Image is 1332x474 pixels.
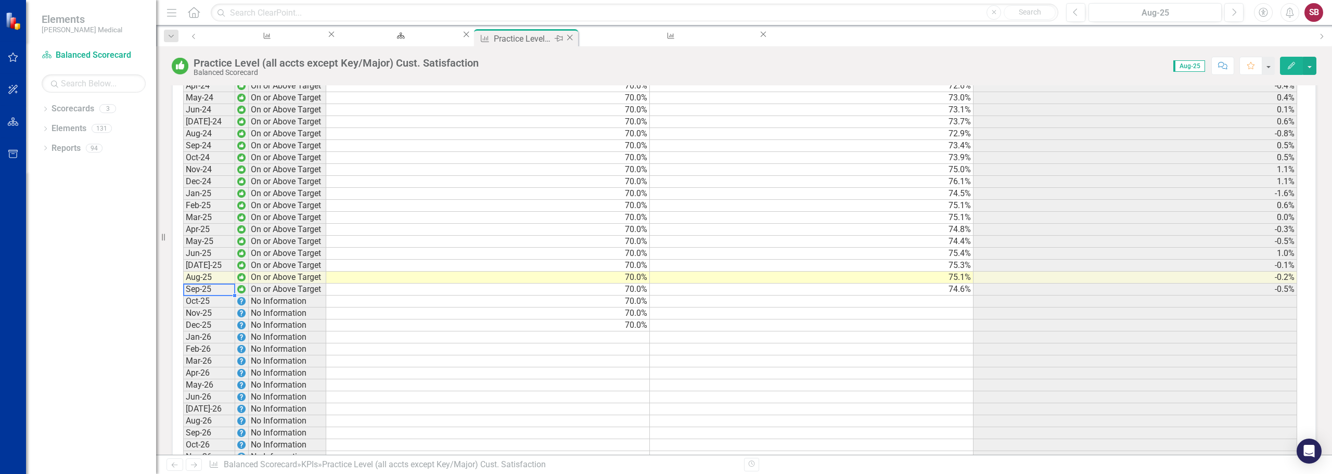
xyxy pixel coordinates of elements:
td: 70.0% [326,236,650,248]
img: EPrye+mTK9pvt+TU27aWpTKctATH3YPfOpp6JwpcOnVRu8ICjoSzQQ4ga9ifFOM3l6IArfXMrAt88bUovrqVHL8P7rjhUPFG0... [237,381,246,389]
td: Sep-26 [183,427,235,439]
td: 74.5% [650,188,974,200]
td: Nov-26 [183,451,235,463]
a: Balanced Scorecard [42,49,146,61]
img: wc+mapt77TOUwAAAABJRU5ErkJggg== [237,249,246,258]
td: 1.1% [974,164,1297,176]
td: Oct-24 [183,152,235,164]
td: Aug-26 [183,415,235,427]
td: 0.5% [974,152,1297,164]
td: [DATE]-24 [183,116,235,128]
td: 75.4% [650,248,974,260]
td: No Information [249,451,326,463]
div: Practice Level (all accts except Key/Major) Cust. Satisfaction [194,57,479,69]
td: Sep-25 [183,284,235,296]
td: Apr-24 [183,80,235,92]
td: 72.6% [650,80,974,92]
td: 0.4% [974,92,1297,104]
td: Aug-24 [183,128,235,140]
span: Aug-25 [1173,60,1205,72]
td: Jan-26 [183,331,235,343]
td: Nov-24 [183,164,235,176]
img: wc+mapt77TOUwAAAABJRU5ErkJggg== [237,237,246,246]
td: No Information [249,439,326,451]
img: wc+mapt77TOUwAAAABJRU5ErkJggg== [237,142,246,150]
td: 70.0% [326,176,650,188]
img: EPrye+mTK9pvt+TU27aWpTKctATH3YPfOpp6JwpcOnVRu8ICjoSzQQ4ga9ifFOM3l6IArfXMrAt88bUovrqVHL8P7rjhUPFG0... [237,309,246,317]
div: 3 [99,105,116,113]
td: 70.0% [326,128,650,140]
td: On or Above Target [249,284,326,296]
td: 0.0% [974,212,1297,224]
img: wc+mapt77TOUwAAAABJRU5ErkJggg== [237,165,246,174]
td: Nov-25 [183,308,235,319]
td: 70.0% [326,140,650,152]
td: On or Above Target [249,104,326,116]
td: 70.0% [326,164,650,176]
td: On or Above Target [249,272,326,284]
button: Search [1004,5,1056,20]
div: Practice Level (all accts except Key/Major) Cust. Satisfaction [494,32,552,45]
div: SB [1304,3,1323,22]
td: On or Above Target [249,176,326,188]
img: wc+mapt77TOUwAAAABJRU5ErkJggg== [237,213,246,222]
span: Search [1019,8,1041,16]
td: May-26 [183,379,235,391]
td: 0.5% [974,140,1297,152]
td: -0.2% [974,272,1297,284]
td: 75.3% [650,260,974,272]
div: » » [209,459,736,471]
td: On or Above Target [249,260,326,272]
div: Balanced Scorecard Welcome Page [346,39,452,52]
img: EPrye+mTK9pvt+TU27aWpTKctATH3YPfOpp6JwpcOnVRu8ICjoSzQQ4ga9ifFOM3l6IArfXMrAt88bUovrqVHL8P7rjhUPFG0... [237,357,246,365]
img: EPrye+mTK9pvt+TU27aWpTKctATH3YPfOpp6JwpcOnVRu8ICjoSzQQ4ga9ifFOM3l6IArfXMrAt88bUovrqVHL8P7rjhUPFG0... [237,453,246,461]
img: wc+mapt77TOUwAAAABJRU5ErkJggg== [237,106,246,114]
input: Search ClearPoint... [211,4,1058,22]
img: wc+mapt77TOUwAAAABJRU5ErkJggg== [237,189,246,198]
img: wc+mapt77TOUwAAAABJRU5ErkJggg== [237,94,246,102]
td: No Information [249,367,326,379]
td: No Information [249,331,326,343]
img: wc+mapt77TOUwAAAABJRU5ErkJggg== [237,82,246,90]
td: No Information [249,308,326,319]
img: wc+mapt77TOUwAAAABJRU5ErkJggg== [237,285,246,293]
a: Marketing Lead Conversions (YTD) [204,29,326,42]
img: EPrye+mTK9pvt+TU27aWpTKctATH3YPfOpp6JwpcOnVRu8ICjoSzQQ4ga9ifFOM3l6IArfXMrAt88bUovrqVHL8P7rjhUPFG0... [237,297,246,305]
td: 75.0% [650,164,974,176]
img: wc+mapt77TOUwAAAABJRU5ErkJggg== [237,201,246,210]
td: 73.1% [650,104,974,116]
td: 70.0% [326,188,650,200]
td: 75.1% [650,212,974,224]
td: Jun-24 [183,104,235,116]
td: 70.0% [326,272,650,284]
img: wc+mapt77TOUwAAAABJRU5ErkJggg== [237,261,246,270]
td: On or Above Target [249,164,326,176]
td: 0.6% [974,116,1297,128]
img: wc+mapt77TOUwAAAABJRU5ErkJggg== [237,273,246,281]
td: 70.0% [326,116,650,128]
img: EPrye+mTK9pvt+TU27aWpTKctATH3YPfOpp6JwpcOnVRu8ICjoSzQQ4ga9ifFOM3l6IArfXMrAt88bUovrqVHL8P7rjhUPFG0... [237,441,246,449]
td: 73.0% [650,92,974,104]
td: 70.0% [326,248,650,260]
img: wc+mapt77TOUwAAAABJRU5ErkJggg== [237,177,246,186]
td: Dec-25 [183,319,235,331]
td: Feb-25 [183,200,235,212]
a: Elements [52,123,86,135]
img: wc+mapt77TOUwAAAABJRU5ErkJggg== [237,118,246,126]
a: Reports [52,143,81,155]
div: 94 [86,144,103,152]
td: Sep-24 [183,140,235,152]
td: -0.5% [974,236,1297,248]
td: On or Above Target [249,140,326,152]
div: Marketing Lead Conversions (YTD) [214,39,317,52]
td: Jun-26 [183,391,235,403]
td: Jun-25 [183,248,235,260]
div: 131 [92,124,112,133]
td: -0.8% [974,128,1297,140]
td: 70.0% [326,80,650,92]
td: 70.0% [326,200,650,212]
a: System Driven (Key/Major) Account Cust. Satisfaction [580,29,758,42]
img: EPrye+mTK9pvt+TU27aWpTKctATH3YPfOpp6JwpcOnVRu8ICjoSzQQ4ga9ifFOM3l6IArfXMrAt88bUovrqVHL8P7rjhUPFG0... [237,405,246,413]
td: No Information [249,415,326,427]
td: [DATE]-25 [183,260,235,272]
